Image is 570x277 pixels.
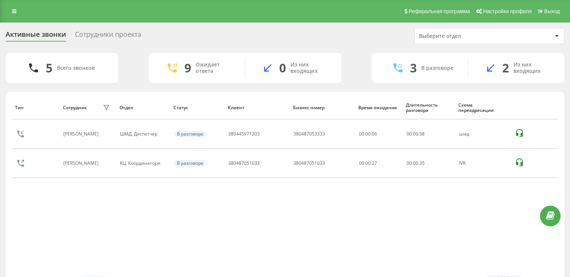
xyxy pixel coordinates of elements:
div: Ожидает ответа [196,62,233,74]
div: Время ожидания [358,105,399,110]
div: : : [407,161,425,166]
div: Из них входящих [290,62,330,74]
div: 00:00:27 [359,161,398,166]
div: 00:00:06 [359,131,398,137]
div: Тип [15,105,55,110]
div: 3 [410,61,417,75]
span: 00 [407,131,412,137]
span: Выход [544,8,560,14]
div: : : [407,131,425,137]
div: 5 [46,61,52,75]
div: 380487051033 [293,161,325,166]
div: шмд [459,131,507,137]
div: В разговоре [174,131,206,137]
div: 380487051033 [228,161,260,166]
div: [PERSON_NAME] [63,131,100,137]
div: Бизнес номер [293,105,351,110]
div: Отдел [120,105,166,110]
div: 380445971203 [228,131,260,137]
div: IVR [459,161,507,166]
span: 35 [419,160,425,166]
div: Клиент [228,105,286,110]
div: Сотрудник [63,105,87,110]
span: 58 [419,131,425,137]
span: Настройки профиля [483,8,532,14]
span: 00 [413,131,418,137]
div: ШМД, Диспетчер [120,131,166,137]
div: В разговоре [421,65,453,71]
div: Длительность разговора [406,102,451,113]
div: 2 [502,61,509,75]
span: 00 [407,160,412,166]
div: Активные звонки [6,30,66,42]
div: Статус [174,105,221,110]
div: Всего звонков [57,65,95,71]
div: [PERSON_NAME] [63,161,100,166]
span: 00 [413,160,418,166]
div: Из них входящих [513,62,553,74]
div: 9 [184,61,191,75]
div: 380487053333 [293,131,325,137]
div: Выберите отдел [419,33,509,39]
div: Сотрудники проекта [75,30,141,42]
div: В разговоре [174,160,206,167]
div: 0 [279,61,286,75]
iframe: Intercom live chat [545,235,563,253]
div: КЦ, Координатори [120,161,166,166]
span: Реферальная программа [408,8,470,14]
div: Схема переадресации [458,102,507,113]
